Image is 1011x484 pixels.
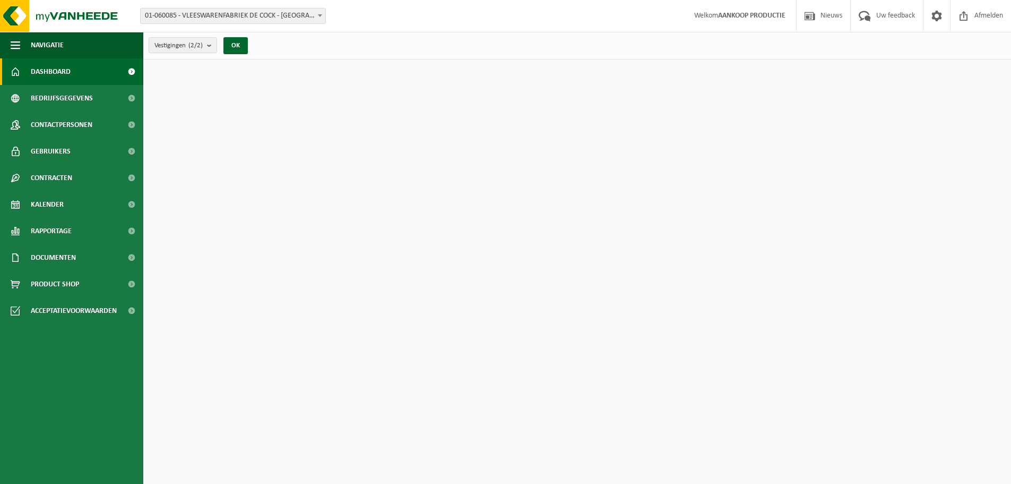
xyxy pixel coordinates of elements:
span: 01-060085 - VLEESWARENFABRIEK DE COCK - SINT-NIKLAAS [141,9,325,23]
span: 01-060085 - VLEESWARENFABRIEK DE COCK - SINT-NIKLAAS [140,8,326,24]
button: Vestigingen(2/2) [149,37,217,53]
span: Documenten [31,244,76,271]
count: (2/2) [188,42,203,49]
span: Vestigingen [154,38,203,54]
span: Gebruikers [31,138,71,165]
span: Rapportage [31,218,72,244]
span: Product Shop [31,271,79,298]
span: Dashboard [31,58,71,85]
button: OK [223,37,248,54]
span: Kalender [31,191,64,218]
span: Bedrijfsgegevens [31,85,93,112]
strong: AANKOOP PRODUCTIE [718,12,785,20]
span: Acceptatievoorwaarden [31,298,117,324]
span: Contracten [31,165,72,191]
span: Navigatie [31,32,64,58]
span: Contactpersonen [31,112,92,138]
